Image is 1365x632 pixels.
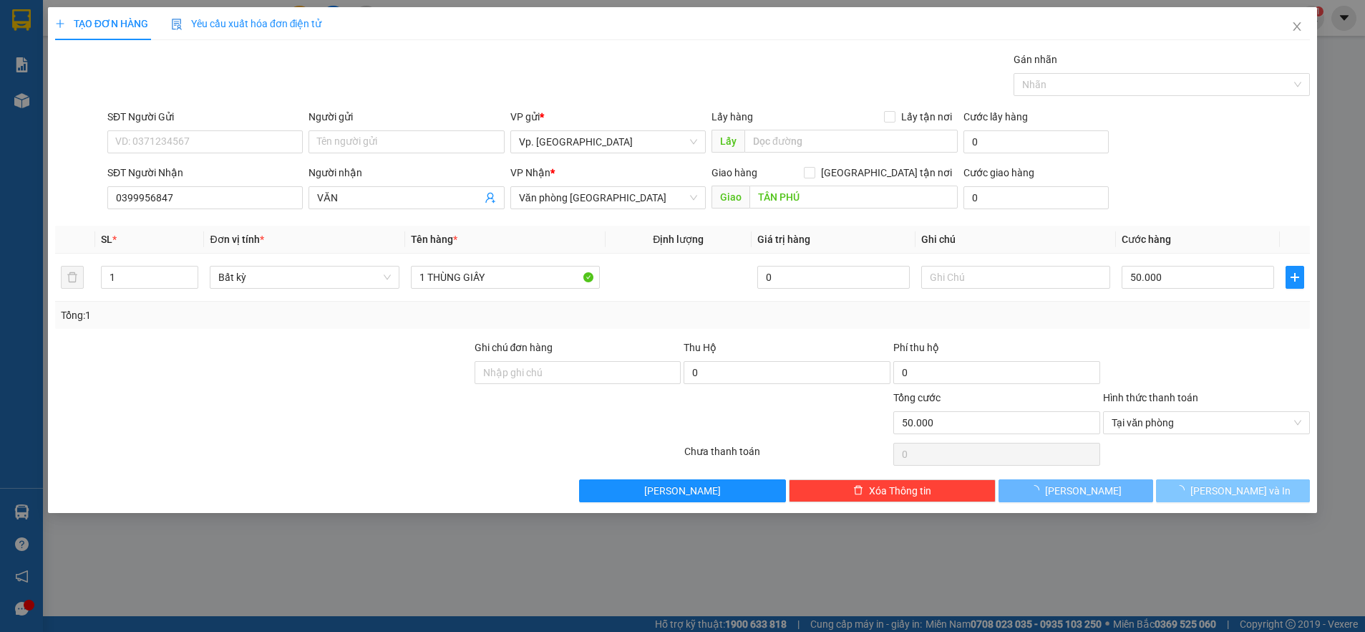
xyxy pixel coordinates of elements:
[684,342,716,353] span: Thu Hộ
[895,109,958,125] span: Lấy tận nơi
[101,234,112,245] span: SL
[644,483,721,499] span: [PERSON_NAME]
[55,19,65,29] span: plus
[1291,21,1303,32] span: close
[683,444,893,469] div: Chưa thanh toán
[1190,483,1291,499] span: [PERSON_NAME] và In
[711,130,744,153] span: Lấy
[18,92,79,160] b: An Anh Limousine
[815,165,958,181] span: [GEOGRAPHIC_DATA] tận nơi
[210,234,263,245] span: Đơn vị tính
[711,167,757,178] span: Giao hàng
[853,485,863,497] span: delete
[55,18,148,29] span: TẠO ĐƠN HÀNG
[963,111,1028,123] label: Cước lấy hàng
[218,267,390,288] span: Bất kỳ
[1103,392,1198,403] label: Hình thức thanh toán
[411,266,600,289] input: VD: Bàn, Ghế
[963,167,1034,178] label: Cước giao hàng
[1277,7,1317,47] button: Close
[1029,485,1045,495] span: loading
[309,109,504,125] div: Người gửi
[653,234,704,245] span: Định lượng
[999,479,1153,502] button: [PERSON_NAME]
[921,266,1110,289] input: Ghi Chú
[1112,412,1301,434] span: Tại văn phòng
[1045,483,1122,499] span: [PERSON_NAME]
[757,234,810,245] span: Giá trị hàng
[579,479,786,502] button: [PERSON_NAME]
[475,342,553,353] label: Ghi chú đơn hàng
[711,186,749,209] span: Giao
[519,131,697,153] span: Vp. Phan Rang
[107,109,303,125] div: SĐT Người Gửi
[485,192,496,204] span: user-add
[757,266,910,289] input: 0
[171,19,183,30] img: icon
[309,165,504,181] div: Người nhận
[893,392,941,403] span: Tổng cước
[789,479,996,502] button: deleteXóa Thông tin
[869,483,931,499] span: Xóa Thông tin
[963,130,1109,153] input: Cước lấy hàng
[915,226,1116,254] th: Ghi chú
[1122,234,1171,245] span: Cước hàng
[1014,54,1057,65] label: Gán nhãn
[963,186,1109,209] input: Cước giao hàng
[893,340,1100,361] div: Phí thu hộ
[475,361,681,384] input: Ghi chú đơn hàng
[510,109,706,125] div: VP gửi
[92,21,137,138] b: Biên nhận gởi hàng hóa
[171,18,322,29] span: Yêu cầu xuất hóa đơn điện tử
[749,186,958,209] input: Dọc đường
[107,165,303,181] div: SĐT Người Nhận
[411,234,457,245] span: Tên hàng
[1286,266,1304,289] button: plus
[519,187,697,209] span: Văn phòng Tân Phú
[1286,272,1303,283] span: plus
[1175,485,1190,495] span: loading
[510,167,550,178] span: VP Nhận
[1156,479,1311,502] button: [PERSON_NAME] và In
[744,130,958,153] input: Dọc đường
[61,307,528,323] div: Tổng: 1
[711,111,753,123] span: Lấy hàng
[61,266,84,289] button: delete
